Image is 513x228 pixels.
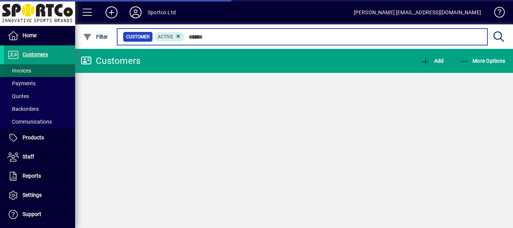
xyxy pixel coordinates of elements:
a: Products [4,128,75,147]
span: More Options [460,58,505,64]
div: [PERSON_NAME] [EMAIL_ADDRESS][DOMAIN_NAME] [354,6,481,18]
button: More Options [458,54,507,68]
span: Support [23,211,41,217]
a: Staff [4,148,75,166]
a: Quotes [4,90,75,103]
a: Invoices [4,64,75,77]
div: Sportco Ltd [148,6,176,18]
a: Backorders [4,103,75,115]
button: Filter [81,30,110,44]
span: Communications [8,119,52,125]
span: Add [421,58,444,64]
span: Active [158,34,173,39]
button: Add [100,6,124,19]
mat-chip: Activation Status: Active [155,32,185,42]
span: Reports [23,173,41,179]
div: Customers [81,55,140,67]
a: Payments [4,77,75,90]
a: Knowledge Base [489,2,504,26]
a: Home [4,26,75,45]
button: Profile [124,6,148,19]
span: Staff [23,154,34,160]
a: Communications [4,115,75,128]
a: Reports [4,167,75,186]
a: Settings [4,186,75,205]
span: Invoices [8,68,31,74]
span: Products [23,134,44,140]
span: Customer [126,33,149,41]
span: Filter [83,34,108,40]
span: Payments [8,80,36,86]
span: Quotes [8,93,29,99]
span: Customers [23,51,48,57]
a: Support [4,205,75,224]
button: Add [419,54,445,68]
span: Settings [23,192,42,198]
span: Home [23,32,36,38]
span: Backorders [8,106,39,112]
